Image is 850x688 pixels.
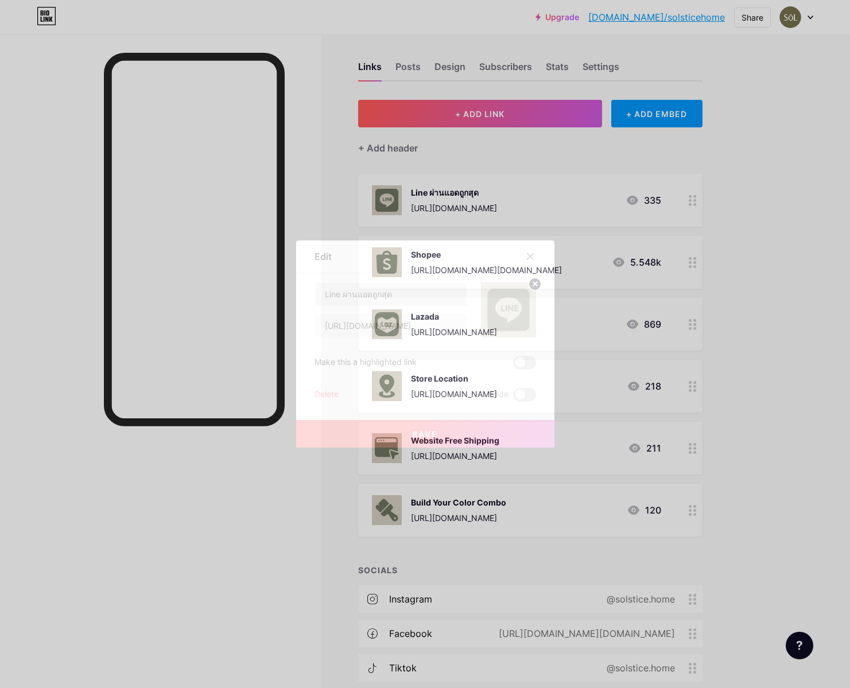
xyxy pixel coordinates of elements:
[412,429,438,439] span: Save
[296,420,554,448] button: Save
[315,356,417,370] div: Make this a highlighted link
[481,282,536,337] img: link_thumbnail
[315,388,339,402] div: Delete
[315,250,332,263] div: Edit
[491,388,509,402] span: Hide
[315,314,467,337] input: URL
[315,283,467,306] input: Title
